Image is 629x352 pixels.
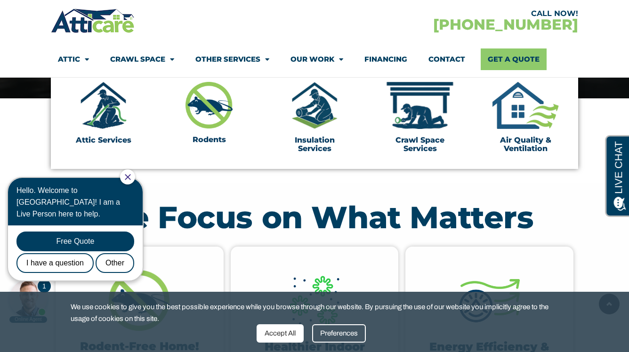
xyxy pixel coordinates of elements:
[395,136,444,153] a: Crawl Space Services
[364,48,407,70] a: Financing
[428,48,465,70] a: Contact
[110,48,174,70] a: Crawl Space
[257,324,304,343] div: Accept All
[76,136,131,144] a: Attic Services
[23,8,76,19] span: Opens a chat window
[295,136,335,153] a: Insulation Services
[193,135,226,144] a: Rodents
[58,48,89,70] a: Attic
[481,48,547,70] a: Get A Quote
[500,136,551,153] a: Air Quality & Ventilation
[195,48,269,70] a: Other Services
[5,168,155,324] iframe: Chat Invitation
[71,301,551,324] span: We use cookies to give you the best possible experience while you browse through our website. By ...
[290,48,343,70] a: Our Work
[58,48,571,70] nav: Menu
[56,202,573,232] h2: We Focus on What Matters
[314,10,578,17] div: CALL NOW!
[312,324,366,343] div: Preferences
